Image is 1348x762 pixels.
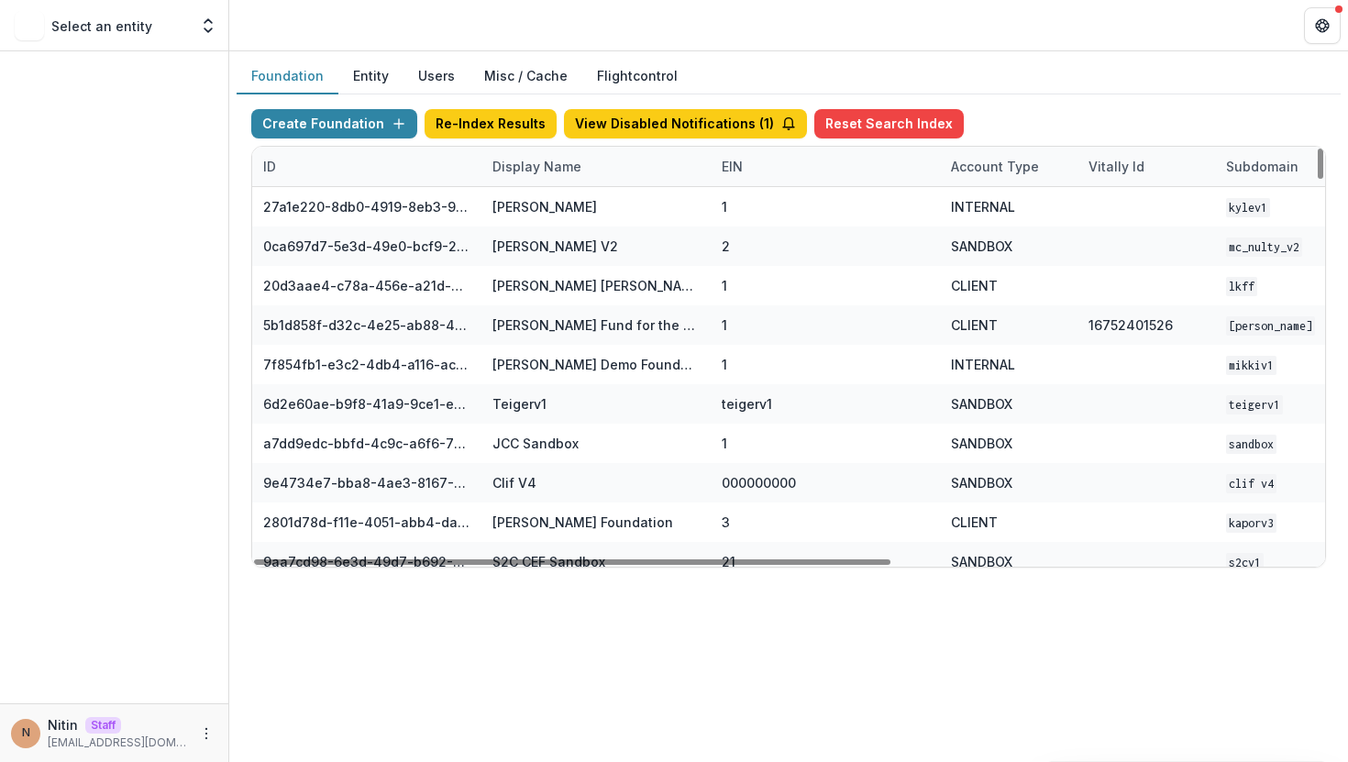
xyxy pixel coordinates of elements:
[1226,435,1276,454] code: sandbox
[722,355,727,374] div: 1
[470,59,582,94] button: Misc / Cache
[951,552,1012,571] div: SANDBOX
[263,394,470,414] div: 6d2e60ae-b9f8-41a9-9ce1-e608d0f20ec5
[263,355,470,374] div: 7f854fb1-e3c2-4db4-a116-aca576521abc
[48,715,78,734] p: Nitin
[492,276,700,295] div: [PERSON_NAME] [PERSON_NAME] Family Foundation
[252,147,481,186] div: ID
[722,315,727,335] div: 1
[492,552,605,571] div: S2C CEF Sandbox
[951,473,1012,492] div: SANDBOX
[951,276,998,295] div: CLIENT
[951,355,1015,374] div: INTERNAL
[481,147,711,186] div: Display Name
[263,513,470,532] div: 2801d78d-f11e-4051-abb4-dab00da98882
[814,109,964,138] button: Reset Search Index
[1226,237,1302,257] code: mc_nulty_v2
[1226,198,1270,217] code: kylev1
[597,66,678,85] a: Flightcontrol
[22,727,30,739] div: Nitin
[711,157,754,176] div: EIN
[564,109,807,138] button: View Disabled Notifications (1)
[263,315,470,335] div: 5b1d858f-d32c-4e25-ab88-434536713791
[1226,277,1257,296] code: lkff
[940,147,1077,186] div: Account Type
[1077,147,1215,186] div: Vitally Id
[722,237,730,256] div: 2
[951,513,998,532] div: CLIENT
[722,473,796,492] div: 000000000
[1077,157,1155,176] div: Vitally Id
[251,109,417,138] button: Create Foundation
[492,473,536,492] div: Clif V4
[263,197,470,216] div: 27a1e220-8db0-4919-8eb3-9f29ee33f7b0
[51,17,152,36] p: Select an entity
[951,394,1012,414] div: SANDBOX
[1226,474,1276,493] code: Clif V4
[1304,7,1341,44] button: Get Help
[263,473,470,492] div: 9e4734e7-bba8-4ae3-8167-95d86cec7b4b
[237,59,338,94] button: Foundation
[711,147,940,186] div: EIN
[951,197,1015,216] div: INTERNAL
[722,276,727,295] div: 1
[1226,316,1315,336] code: [PERSON_NAME]
[263,276,470,295] div: 20d3aae4-c78a-456e-a21d-91c97a6a725f
[481,157,592,176] div: Display Name
[492,513,673,532] div: [PERSON_NAME] Foundation
[492,355,700,374] div: [PERSON_NAME] Demo Foundation
[263,552,470,571] div: 9aa7cd98-6e3d-49d7-b692-3e5f3d1facd4
[1215,157,1309,176] div: Subdomain
[252,157,287,176] div: ID
[492,394,547,414] div: Teigerv1
[951,434,1012,453] div: SANDBOX
[951,237,1012,256] div: SANDBOX
[48,734,188,751] p: [EMAIL_ADDRESS][DOMAIN_NAME]
[195,723,217,745] button: More
[492,434,579,453] div: JCC Sandbox
[492,237,618,256] div: [PERSON_NAME] V2
[951,315,998,335] div: CLIENT
[85,717,121,734] p: Staff
[338,59,403,94] button: Entity
[722,513,730,532] div: 3
[492,315,700,335] div: [PERSON_NAME] Fund for the Blind
[722,394,772,414] div: teigerv1
[15,11,44,40] img: Select an entity
[1226,356,1276,375] code: mikkiv1
[425,109,557,138] button: Re-Index Results
[263,434,470,453] div: a7dd9edc-bbfd-4c9c-a6f6-76d0743bf1cd
[722,434,727,453] div: 1
[1088,315,1173,335] div: 16752401526
[263,237,470,256] div: 0ca697d7-5e3d-49e0-bcf9-217f69e92d71
[940,157,1050,176] div: Account Type
[195,7,221,44] button: Open entity switcher
[1226,514,1276,533] code: kaporv3
[1226,553,1264,572] code: s2cv1
[722,197,727,216] div: 1
[403,59,470,94] button: Users
[1226,395,1283,414] code: teigerv1
[492,197,597,216] div: [PERSON_NAME]
[722,552,735,571] div: 21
